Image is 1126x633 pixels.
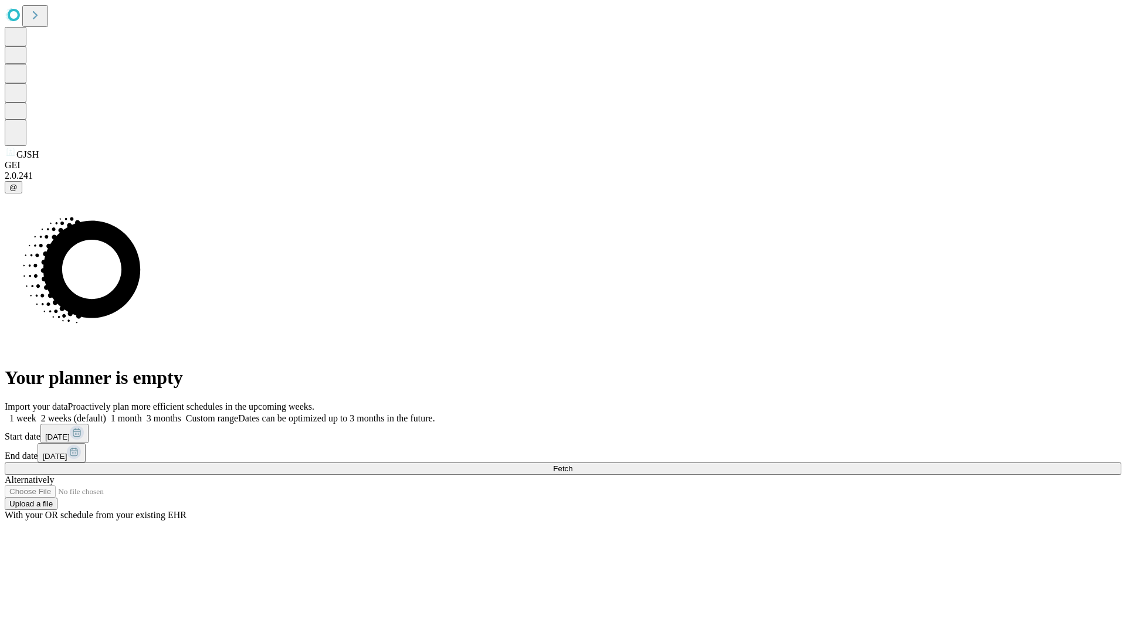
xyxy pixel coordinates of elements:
span: 3 months [147,413,181,423]
span: @ [9,183,18,192]
button: Upload a file [5,498,57,510]
span: Fetch [553,464,572,473]
div: End date [5,443,1121,462]
span: Proactively plan more efficient schedules in the upcoming weeks. [68,401,314,411]
h1: Your planner is empty [5,367,1121,389]
span: [DATE] [42,452,67,461]
span: With your OR schedule from your existing EHR [5,510,186,520]
span: Alternatively [5,475,54,485]
div: 2.0.241 [5,171,1121,181]
span: 1 month [111,413,142,423]
span: GJSH [16,149,39,159]
span: Dates can be optimized up to 3 months in the future. [238,413,435,423]
button: [DATE] [40,424,89,443]
span: Custom range [186,413,238,423]
button: [DATE] [38,443,86,462]
div: Start date [5,424,1121,443]
button: Fetch [5,462,1121,475]
span: 2 weeks (default) [41,413,106,423]
div: GEI [5,160,1121,171]
span: 1 week [9,413,36,423]
span: Import your data [5,401,68,411]
button: @ [5,181,22,193]
span: [DATE] [45,433,70,441]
